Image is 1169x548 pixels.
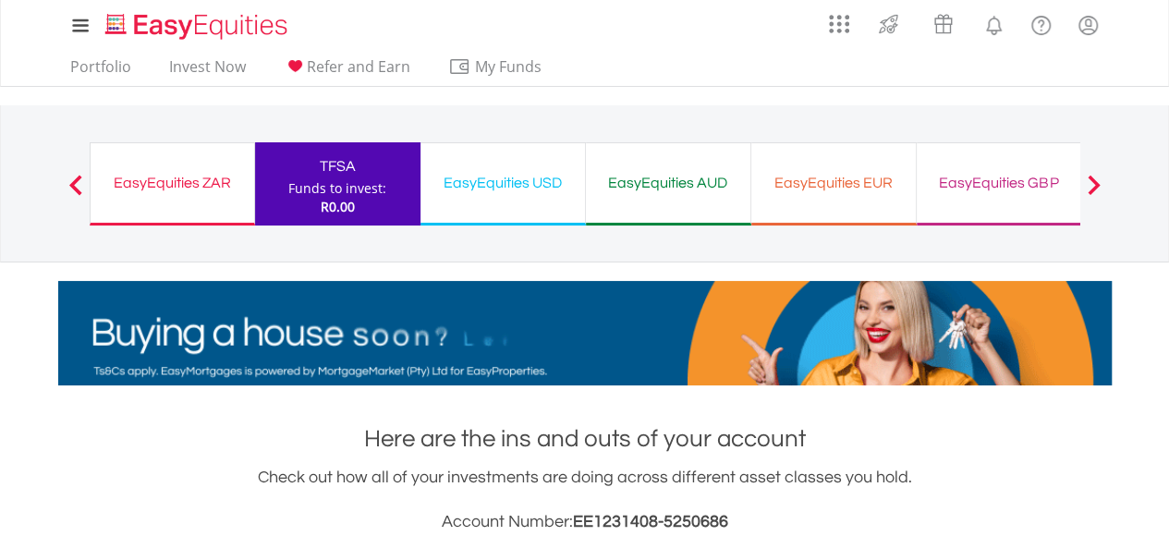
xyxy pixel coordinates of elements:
[276,57,418,86] a: Refer and Earn
[762,170,905,196] div: EasyEquities EUR
[102,170,243,196] div: EasyEquities ZAR
[58,509,1112,535] h3: Account Number:
[817,5,861,34] a: AppsGrid
[597,170,739,196] div: EasyEquities AUD
[1017,5,1065,42] a: FAQ's and Support
[162,57,253,86] a: Invest Now
[928,9,958,39] img: vouchers-v2.svg
[102,11,295,42] img: EasyEquities_Logo.png
[432,170,574,196] div: EasyEquities USD
[321,198,355,215] span: R0.00
[57,184,94,202] button: Previous
[58,465,1112,535] div: Check out how all of your investments are doing across different asset classes you hold.
[58,422,1112,456] h1: Here are the ins and outs of your account
[916,5,970,39] a: Vouchers
[1065,5,1112,45] a: My Profile
[448,55,569,79] span: My Funds
[573,513,728,530] span: EE1231408-5250686
[829,14,849,34] img: grid-menu-icon.svg
[928,170,1070,196] div: EasyEquities GBP
[266,153,409,179] div: TFSA
[63,57,139,86] a: Portfolio
[58,281,1112,385] img: EasyMortage Promotion Banner
[98,5,295,42] a: Home page
[288,179,386,198] div: Funds to invest:
[1075,184,1112,202] button: Next
[307,56,410,77] span: Refer and Earn
[970,5,1017,42] a: Notifications
[873,9,904,39] img: thrive-v2.svg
